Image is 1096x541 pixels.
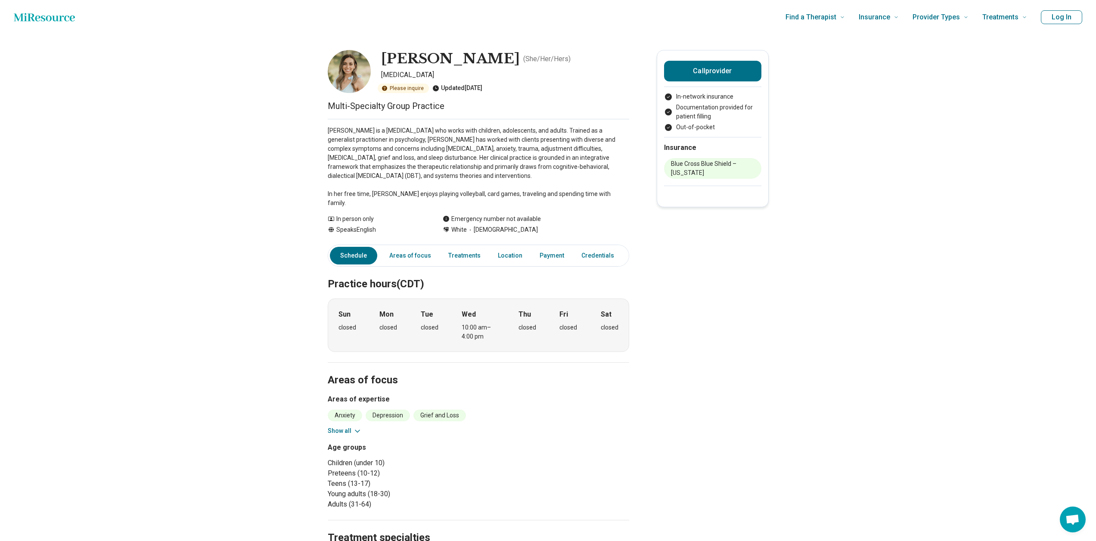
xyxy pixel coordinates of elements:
[379,323,397,332] div: closed
[1060,507,1086,532] div: Open chat
[328,458,475,468] li: Children (under 10)
[413,410,466,421] li: Grief and Loss
[559,309,568,320] strong: Fri
[381,70,629,80] p: [MEDICAL_DATA]
[493,247,528,264] a: Location
[664,92,761,101] li: In-network insurance
[366,410,410,421] li: Depression
[328,410,362,421] li: Anxiety
[451,225,467,234] span: White
[519,309,531,320] strong: Thu
[576,247,619,264] a: Credentials
[338,309,351,320] strong: Sun
[626,247,657,264] a: Other
[982,11,1018,23] span: Treatments
[384,247,436,264] a: Areas of focus
[328,426,362,435] button: Show all
[664,103,761,121] li: Documentation provided for patient filling
[601,309,612,320] strong: Sat
[328,352,629,388] h2: Areas of focus
[664,92,761,132] ul: Payment options
[664,143,761,153] h2: Insurance
[328,256,629,292] h2: Practice hours (CDT)
[328,126,629,208] p: [PERSON_NAME] is a [MEDICAL_DATA] who works with children, adolescents, and adults. Trained as a ...
[378,84,429,93] div: Please inquire
[328,50,371,93] img: Kelsey Moffitt-Carney, Psychologist
[462,309,476,320] strong: Wed
[328,499,475,510] li: Adults (31-64)
[328,394,629,404] h3: Areas of expertise
[328,489,475,499] li: Young adults (18-30)
[523,54,571,64] p: ( She/Her/Hers )
[379,309,394,320] strong: Mon
[913,11,960,23] span: Provider Types
[328,215,425,224] div: In person only
[421,309,433,320] strong: Tue
[859,11,890,23] span: Insurance
[338,323,356,332] div: closed
[328,468,475,479] li: Preteens (10-12)
[328,479,475,489] li: Teens (13-17)
[664,61,761,81] button: Callprovider
[559,323,577,332] div: closed
[1041,10,1082,24] button: Log In
[328,100,629,112] p: Multi-Specialty Group Practice
[14,9,75,26] a: Home page
[467,225,538,234] span: [DEMOGRAPHIC_DATA]
[664,123,761,132] li: Out-of-pocket
[786,11,836,23] span: Find a Therapist
[443,247,486,264] a: Treatments
[328,442,475,453] h3: Age groups
[330,247,377,264] a: Schedule
[432,84,482,93] div: Updated [DATE]
[664,158,761,179] li: Blue Cross Blue Shield – [US_STATE]
[462,323,495,341] div: 10:00 am – 4:00 pm
[328,225,425,234] div: Speaks English
[534,247,569,264] a: Payment
[519,323,536,332] div: closed
[601,323,618,332] div: closed
[421,323,438,332] div: closed
[443,215,541,224] div: Emergency number not available
[328,298,629,352] div: When does the program meet?
[381,50,520,68] h1: [PERSON_NAME]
